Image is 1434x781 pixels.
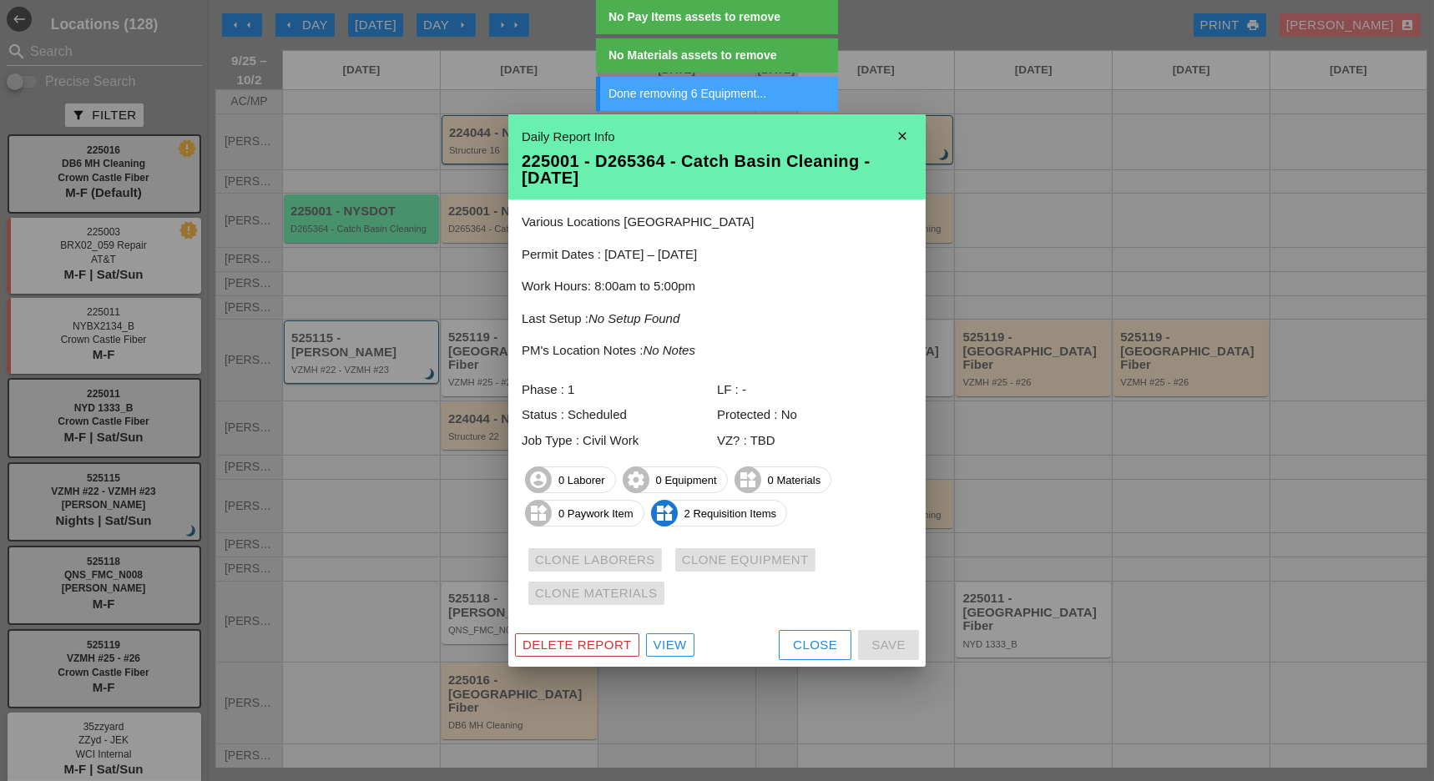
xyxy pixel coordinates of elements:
[522,277,912,296] p: Work Hours: 8:00am to 5:00pm
[522,310,912,329] p: Last Setup :
[525,500,552,527] i: widgets
[623,466,649,493] i: settings
[651,500,678,527] i: widgets
[717,406,912,425] div: Protected : No
[735,466,761,493] i: widgets
[652,500,787,527] span: 2 Requisition Items
[717,431,912,451] div: VZ? : TBD
[717,380,912,400] div: LF : -
[779,630,851,660] button: Close
[886,119,919,153] i: close
[526,466,615,493] span: 0 Laborer
[654,636,687,655] div: View
[515,633,639,657] button: Delete Report
[526,500,644,527] span: 0 Paywork Item
[522,128,912,147] div: Daily Report Info
[522,245,912,265] p: Permit Dates : [DATE] – [DATE]
[523,636,632,655] div: Delete Report
[522,406,717,425] div: Status : Scheduled
[522,213,912,232] p: Various Locations [GEOGRAPHIC_DATA]
[735,466,831,493] span: 0 Materials
[522,431,717,451] div: Job Type : Civil Work
[522,380,717,400] div: Phase : 1
[608,47,830,64] div: No Materials assets to remove
[608,8,830,26] div: No Pay Items assets to remove
[624,466,727,493] span: 0 Equipment
[525,466,552,493] i: account_circle
[522,153,912,186] div: 225001 - D265364 - Catch Basin Cleaning - [DATE]
[588,311,679,325] i: No Setup Found
[608,85,830,103] div: Done removing 6 Equipment...
[646,633,694,657] a: View
[522,341,912,360] p: PM's Location Notes :
[643,343,695,357] i: No Notes
[793,636,837,655] div: Close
